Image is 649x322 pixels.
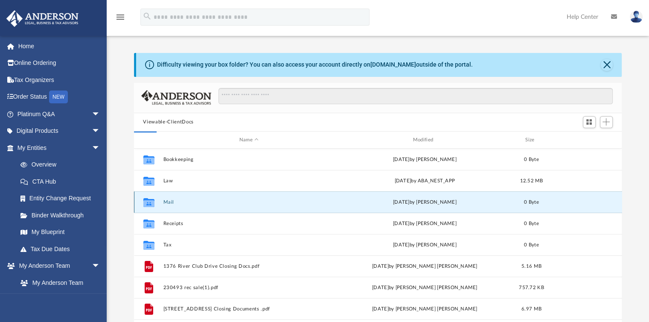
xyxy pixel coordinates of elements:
[92,123,109,140] span: arrow_drop_down
[163,306,335,312] button: [STREET_ADDRESS] Closing Documents .pdf
[92,258,109,275] span: arrow_drop_down
[339,263,511,270] div: [DATE] by [PERSON_NAME] [PERSON_NAME]
[519,285,544,290] span: 757.72 KB
[157,60,473,69] div: Difficulty viewing your box folder? You can also access your account directly on outside of the p...
[339,241,511,249] div: [DATE] by [PERSON_NAME]
[6,55,113,72] a: Online Ordering
[12,207,113,224] a: Binder Walkthrough
[92,105,109,123] span: arrow_drop_down
[49,91,68,103] div: NEW
[163,157,335,162] button: Bookkeeping
[6,123,113,140] a: Digital Productsarrow_drop_down
[6,71,113,88] a: Tax Organizers
[4,10,81,27] img: Anderson Advisors Platinum Portal
[163,242,335,248] button: Tax
[339,156,511,164] div: [DATE] by [PERSON_NAME]
[163,199,335,205] button: Mail
[12,224,109,241] a: My Blueprint
[524,157,539,162] span: 0 Byte
[143,118,193,126] button: Viewable-ClientDocs
[514,136,548,144] div: Size
[600,116,613,128] button: Add
[12,291,109,308] a: Anderson System
[163,178,335,184] button: Law
[12,240,113,258] a: Tax Due Dates
[6,105,113,123] a: Platinum Q&Aarrow_drop_down
[521,264,541,269] span: 5.16 MB
[115,12,125,22] i: menu
[137,136,159,144] div: id
[163,221,335,226] button: Receipts
[583,116,596,128] button: Switch to Grid View
[143,12,152,21] i: search
[339,220,511,228] div: [DATE] by [PERSON_NAME]
[601,59,613,71] button: Close
[524,200,539,205] span: 0 Byte
[92,139,109,157] span: arrow_drop_down
[339,199,511,206] div: [DATE] by [PERSON_NAME]
[12,173,113,190] a: CTA Hub
[218,88,612,104] input: Search files and folders
[339,284,511,292] div: [DATE] by [PERSON_NAME] [PERSON_NAME]
[6,258,109,275] a: My Anderson Teamarrow_drop_down
[12,156,113,173] a: Overview
[115,16,125,22] a: menu
[163,263,335,269] button: 1376 River Club Drive Closing Docs.pdf
[520,179,543,183] span: 12.52 MB
[12,274,105,291] a: My Anderson Team
[6,88,113,106] a: Order StatusNEW
[338,136,510,144] div: Modified
[6,38,113,55] a: Home
[163,285,335,290] button: 230493 rec sale(1).pdf
[370,61,416,68] a: [DOMAIN_NAME]
[339,177,511,185] div: [DATE] by ABA_NEST_APP
[524,221,539,226] span: 0 Byte
[552,136,612,144] div: id
[524,243,539,247] span: 0 Byte
[521,307,541,311] span: 6.97 MB
[12,190,113,207] a: Entity Change Request
[6,139,113,156] a: My Entitiesarrow_drop_down
[339,305,511,313] div: [DATE] by [PERSON_NAME] [PERSON_NAME]
[630,11,643,23] img: User Pic
[163,136,335,144] div: Name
